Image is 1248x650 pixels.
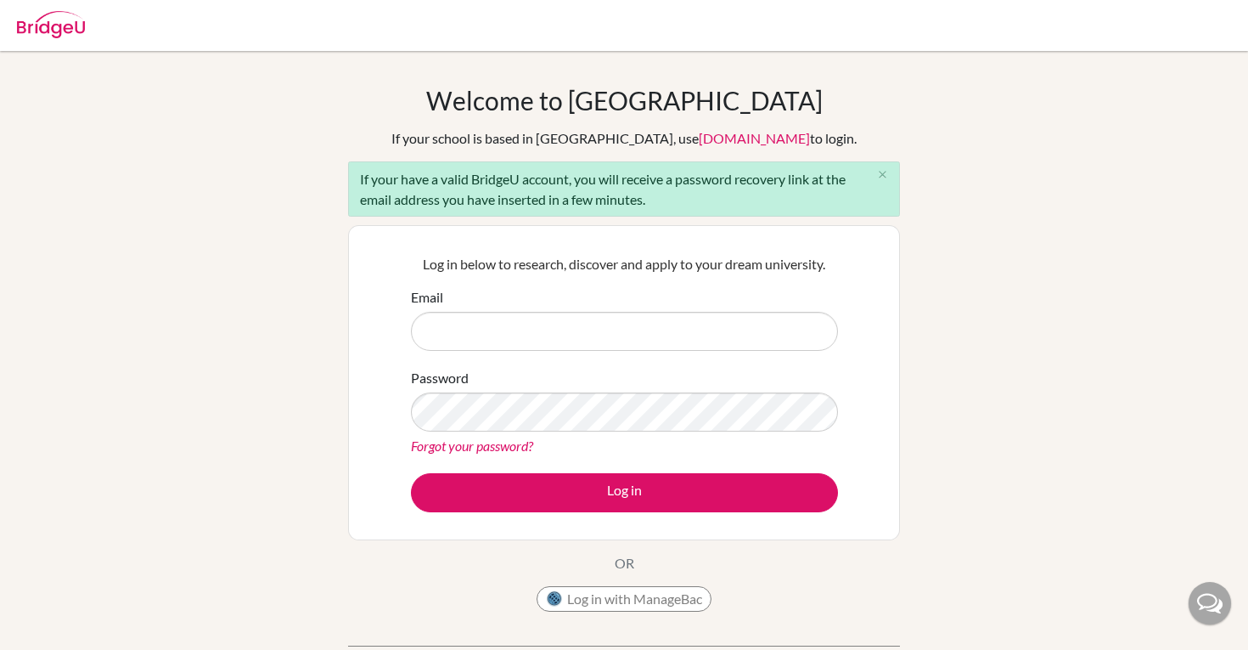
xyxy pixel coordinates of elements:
div: If your school is based in [GEOGRAPHIC_DATA], use to login. [391,128,857,149]
p: OR [615,553,634,574]
p: Log in below to research, discover and apply to your dream university. [411,254,838,274]
button: Close [865,162,899,188]
img: Bridge-U [17,11,85,38]
h1: Welcome to [GEOGRAPHIC_DATA] [426,85,823,116]
label: Email [411,287,443,308]
label: Password [411,368,469,388]
div: If your have a valid BridgeU account, you will receive a password recovery link at the email addr... [348,161,900,217]
button: Log in with ManageBac [537,586,711,612]
a: Forgot your password? [411,438,533,454]
i: close [876,168,889,181]
button: Log in [411,473,838,512]
a: [DOMAIN_NAME] [699,130,810,146]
